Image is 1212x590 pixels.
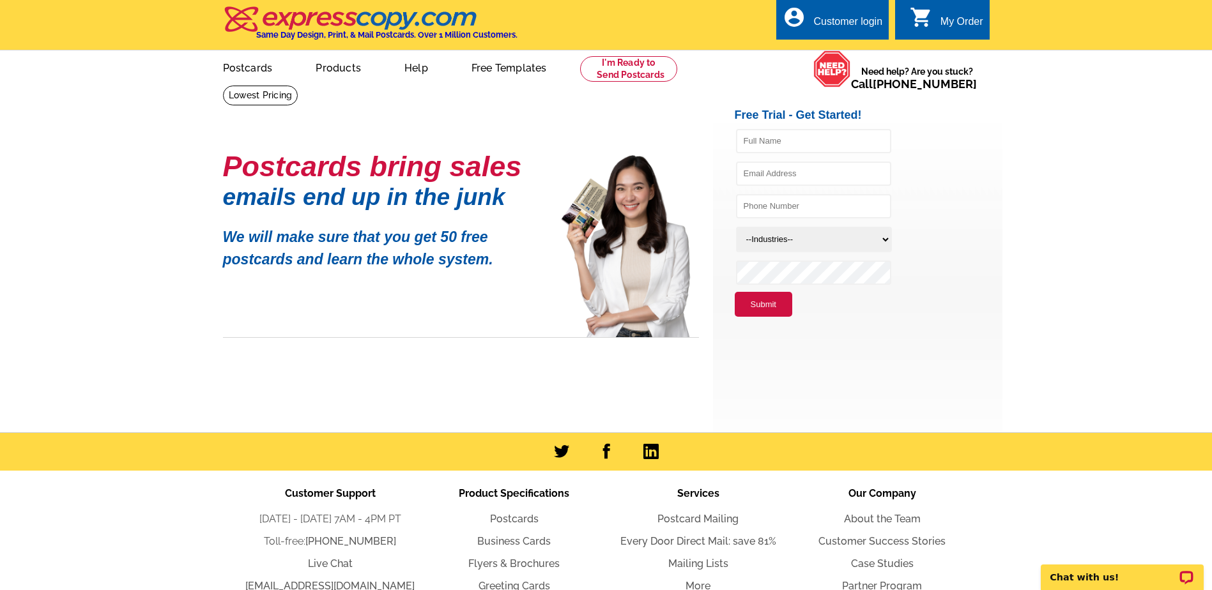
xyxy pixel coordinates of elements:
[910,14,983,30] a: shopping_cart My Order
[813,50,851,87] img: help
[783,14,882,30] a: account_circle Customer login
[295,52,381,82] a: Products
[736,194,891,218] input: Phone Number
[910,6,933,29] i: shopping_cart
[305,535,396,547] a: [PHONE_NUMBER]
[451,52,567,82] a: Free Templates
[940,16,983,34] div: My Order
[459,487,569,499] span: Product Specifications
[308,557,353,570] a: Live Chat
[238,511,422,527] li: [DATE] - [DATE] 7AM - 4PM PT
[256,30,518,40] h4: Same Day Design, Print, & Mail Postcards. Over 1 Million Customers.
[873,77,977,91] a: [PHONE_NUMBER]
[735,109,1002,123] h2: Free Trial - Get Started!
[490,513,539,525] a: Postcards
[223,15,518,40] a: Same Day Design, Print, & Mail Postcards. Over 1 Million Customers.
[735,292,792,317] button: Submit
[223,216,542,270] p: We will make sure that you get 50 free postcards and learn the whole system.
[223,190,542,204] h1: emails end up in the junk
[818,535,946,547] a: Customer Success Stories
[736,129,891,153] input: Full Name
[851,65,983,91] span: Need help? Are you stuck?
[657,513,739,525] a: Postcard Mailing
[851,77,977,91] span: Call
[736,162,891,186] input: Email Address
[285,487,376,499] span: Customer Support
[620,535,776,547] a: Every Door Direct Mail: save 81%
[203,52,293,82] a: Postcards
[848,487,916,499] span: Our Company
[238,534,422,549] li: Toll-free:
[813,16,882,34] div: Customer login
[468,557,560,570] a: Flyers & Brochures
[677,487,719,499] span: Services
[1032,550,1212,590] iframe: LiveChat chat widget
[668,557,728,570] a: Mailing Lists
[844,513,921,525] a: About the Team
[223,155,542,178] h1: Postcards bring sales
[851,557,914,570] a: Case Studies
[477,535,551,547] a: Business Cards
[783,6,806,29] i: account_circle
[384,52,449,82] a: Help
